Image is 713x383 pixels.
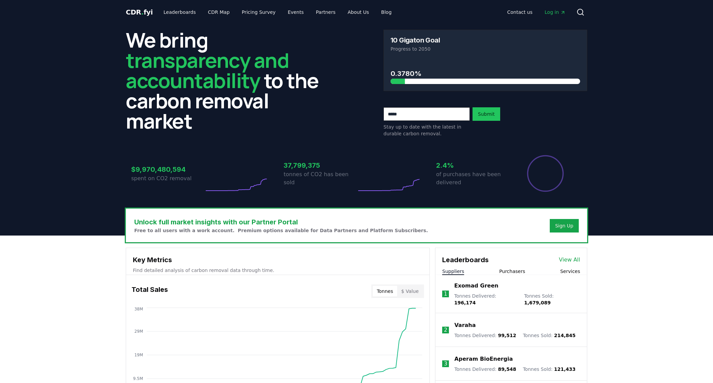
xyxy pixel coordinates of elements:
[454,321,476,329] a: Varaha
[133,267,423,274] p: Find detailed analysis of carbon removal data through time.
[444,360,447,368] p: 3
[454,366,516,373] p: Tonnes Delivered :
[397,286,423,297] button: $ Value
[550,219,579,232] button: Sign Up
[502,6,538,18] a: Contact us
[498,333,516,338] span: 99,512
[559,256,580,264] a: View All
[454,300,476,305] span: 196,174
[158,6,201,18] a: Leaderboards
[454,282,498,290] a: Exomad Green
[134,227,428,234] p: Free to all users with a work account. Premium options available for Data Partners and Platform S...
[436,170,509,187] p: of purchases have been delivered
[442,268,464,275] button: Suppliers
[284,170,356,187] p: tonnes of CO2 has been sold
[134,329,143,334] tspan: 29M
[236,6,281,18] a: Pricing Survey
[373,286,397,297] button: Tonnes
[442,255,489,265] h3: Leaderboards
[141,8,144,16] span: .
[342,6,374,18] a: About Us
[134,353,143,357] tspan: 19M
[554,333,576,338] span: 214,845
[126,46,289,94] span: transparency and accountability
[560,268,580,275] button: Services
[502,6,571,18] nav: Main
[203,6,235,18] a: CDR Map
[436,160,509,170] h3: 2.4%
[133,255,423,265] h3: Key Metrics
[282,6,309,18] a: Events
[444,290,447,298] p: 1
[454,293,517,306] p: Tonnes Delivered :
[545,9,566,16] span: Log in
[454,355,513,363] a: Aperam BioEnergia
[134,217,428,227] h3: Unlock full market insights with our Partner Portal
[523,366,575,373] p: Tonnes Sold :
[131,174,204,183] p: spent on CO2 removal
[526,155,564,192] div: Percentage of sales delivered
[391,46,580,52] p: Progress to 2050
[524,293,580,306] p: Tonnes Sold :
[391,69,580,79] h3: 0.3780%
[284,160,356,170] h3: 37,799,375
[383,124,470,137] p: Stay up to date with the latest in durable carbon removal.
[126,7,153,17] a: CDR.fyi
[454,332,516,339] p: Tonnes Delivered :
[134,307,143,311] tspan: 38M
[376,6,397,18] a: Blog
[555,222,573,229] a: Sign Up
[444,326,447,334] p: 2
[391,37,440,44] h3: 10 Gigaton Goal
[132,284,168,298] h3: Total Sales
[539,6,571,18] a: Log in
[498,366,516,372] span: 89,548
[523,332,575,339] p: Tonnes Sold :
[473,107,500,121] button: Submit
[126,8,153,16] span: CDR fyi
[126,30,330,131] h2: We bring to the carbon removal market
[158,6,397,18] nav: Main
[133,376,143,381] tspan: 9.5M
[311,6,341,18] a: Partners
[554,366,576,372] span: 121,433
[131,164,204,174] h3: $9,970,480,594
[524,300,551,305] span: 1,679,089
[499,268,525,275] button: Purchasers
